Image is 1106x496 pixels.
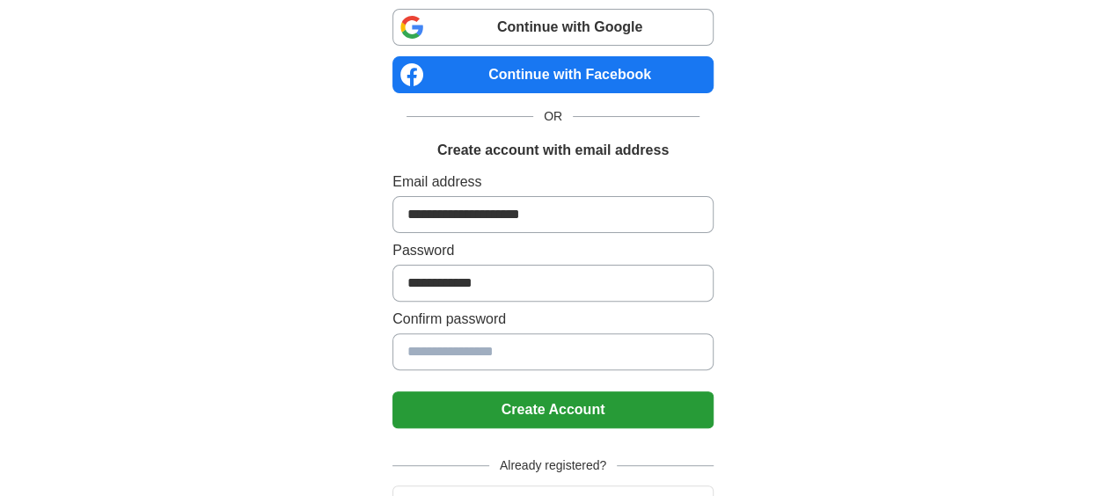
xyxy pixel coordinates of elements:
[392,171,714,193] label: Email address
[392,391,714,428] button: Create Account
[392,309,714,330] label: Confirm password
[392,56,714,93] a: Continue with Facebook
[392,9,714,46] a: Continue with Google
[533,107,573,126] span: OR
[437,140,669,161] h1: Create account with email address
[392,240,714,261] label: Password
[489,456,617,475] span: Already registered?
